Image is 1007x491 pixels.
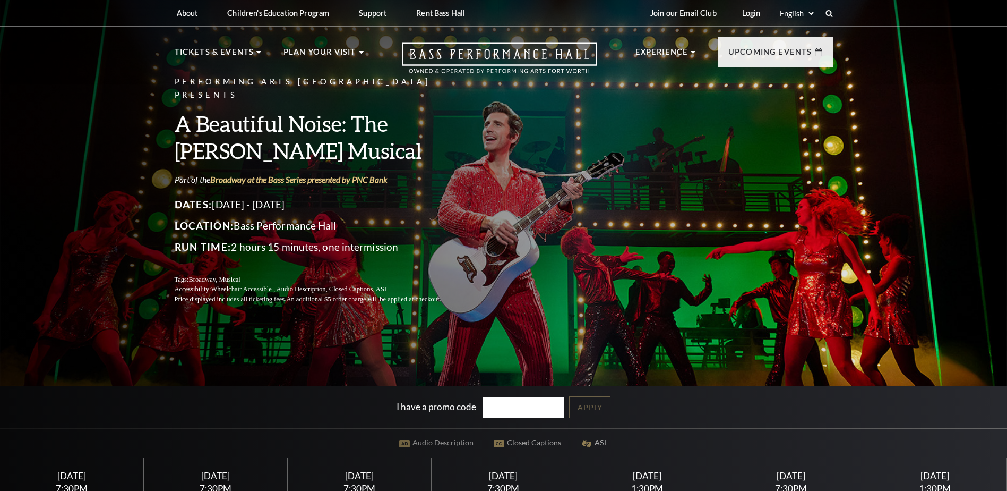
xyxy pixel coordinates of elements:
p: Rent Bass Hall [416,9,465,18]
span: Dates: [175,198,212,210]
p: Performing Arts [GEOGRAPHIC_DATA] Presents [175,75,467,102]
a: Broadway at the Bass Series presented by PNC Bank [210,174,388,184]
span: Location: [175,219,234,232]
label: I have a promo code [397,401,476,412]
p: Tickets & Events [175,46,254,65]
div: [DATE] [588,470,707,481]
div: [DATE] [876,470,994,481]
h3: A Beautiful Noise: The [PERSON_NAME] Musical [175,110,467,164]
p: Experience [635,46,688,65]
p: Support [359,9,386,18]
p: Bass Performance Hall [175,217,467,234]
span: An additional $5 order charge will be applied at checkout. [286,295,441,303]
p: About [177,9,198,18]
p: 2 hours 15 minutes, one intermission [175,239,467,256]
span: Run Time: [175,241,231,253]
p: Tags: [175,275,467,285]
p: Plan Your Visit [283,46,356,65]
span: Broadway, Musical [188,276,240,283]
p: Children's Education Program [227,9,329,18]
span: Wheelchair Accessible , Audio Description, Closed Captions, ASL [211,285,388,293]
div: [DATE] [300,470,419,481]
div: [DATE] [444,470,563,481]
div: [DATE] [157,470,275,481]
p: [DATE] - [DATE] [175,196,467,213]
p: Upcoming Events [728,46,812,65]
div: [DATE] [732,470,850,481]
div: [DATE] [13,470,131,481]
p: Price displayed includes all ticketing fees. [175,294,467,304]
p: Part of the [175,174,467,185]
select: Select: [778,9,815,19]
p: Accessibility: [175,284,467,294]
